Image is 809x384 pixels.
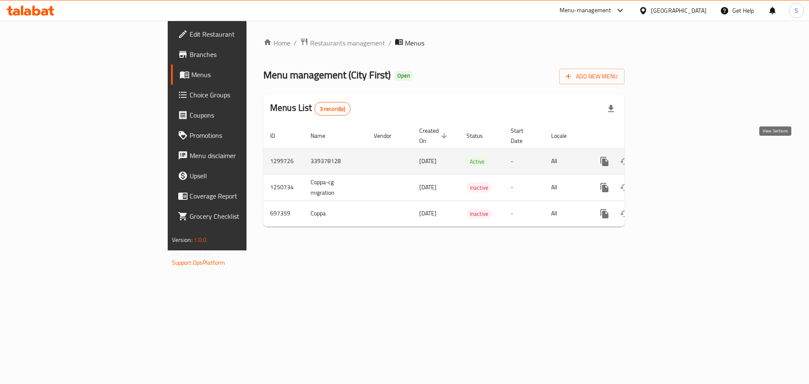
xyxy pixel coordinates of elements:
[190,150,296,161] span: Menu disclaimer
[311,131,336,141] span: Name
[588,123,682,149] th: Actions
[394,71,413,81] div: Open
[559,69,624,84] button: Add New Menu
[171,44,303,64] a: Branches
[595,204,615,224] button: more
[190,29,296,39] span: Edit Restaurant
[419,156,437,166] span: [DATE]
[304,201,367,226] td: Coppa
[172,249,211,260] span: Get support on:
[315,105,351,113] span: 3 record(s)
[171,186,303,206] a: Coverage Report
[190,90,296,100] span: Choice Groups
[194,234,207,245] span: 1.0.0
[504,148,544,174] td: -
[511,126,534,146] span: Start Date
[263,65,391,84] span: Menu management ( City First )
[388,38,391,48] li: /
[466,183,492,193] div: Inactive
[615,204,635,224] button: Change Status
[172,257,225,268] a: Support.OpsPlatform
[300,38,385,48] a: Restaurants management
[466,157,488,166] span: Active
[190,130,296,140] span: Promotions
[544,201,588,226] td: All
[190,110,296,120] span: Coupons
[466,131,494,141] span: Status
[304,148,367,174] td: 339378128
[171,64,303,85] a: Menus
[560,5,611,16] div: Menu-management
[566,71,618,82] span: Add New Menu
[270,131,286,141] span: ID
[172,234,193,245] span: Version:
[171,125,303,145] a: Promotions
[263,123,682,227] table: enhanced table
[466,183,492,193] span: Inactive
[466,209,492,219] span: Inactive
[544,174,588,201] td: All
[171,24,303,44] a: Edit Restaurant
[651,6,707,15] div: [GEOGRAPHIC_DATA]
[171,105,303,125] a: Coupons
[171,206,303,226] a: Grocery Checklist
[466,156,488,166] div: Active
[270,102,351,115] h2: Menus List
[171,85,303,105] a: Choice Groups
[304,174,367,201] td: Coppa-cg migration
[601,99,621,119] div: Export file
[190,211,296,221] span: Grocery Checklist
[405,38,424,48] span: Menus
[190,171,296,181] span: Upsell
[419,182,437,193] span: [DATE]
[504,174,544,201] td: -
[544,148,588,174] td: All
[190,191,296,201] span: Coverage Report
[419,208,437,219] span: [DATE]
[595,151,615,172] button: more
[191,70,296,80] span: Menus
[615,177,635,198] button: Change Status
[171,145,303,166] a: Menu disclaimer
[595,177,615,198] button: more
[419,126,450,146] span: Created On
[314,102,351,115] div: Total records count
[310,38,385,48] span: Restaurants management
[374,131,402,141] span: Vendor
[394,72,413,79] span: Open
[795,6,798,15] span: S
[263,38,624,48] nav: breadcrumb
[551,131,578,141] span: Locale
[190,49,296,59] span: Branches
[504,201,544,226] td: -
[171,166,303,186] a: Upsell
